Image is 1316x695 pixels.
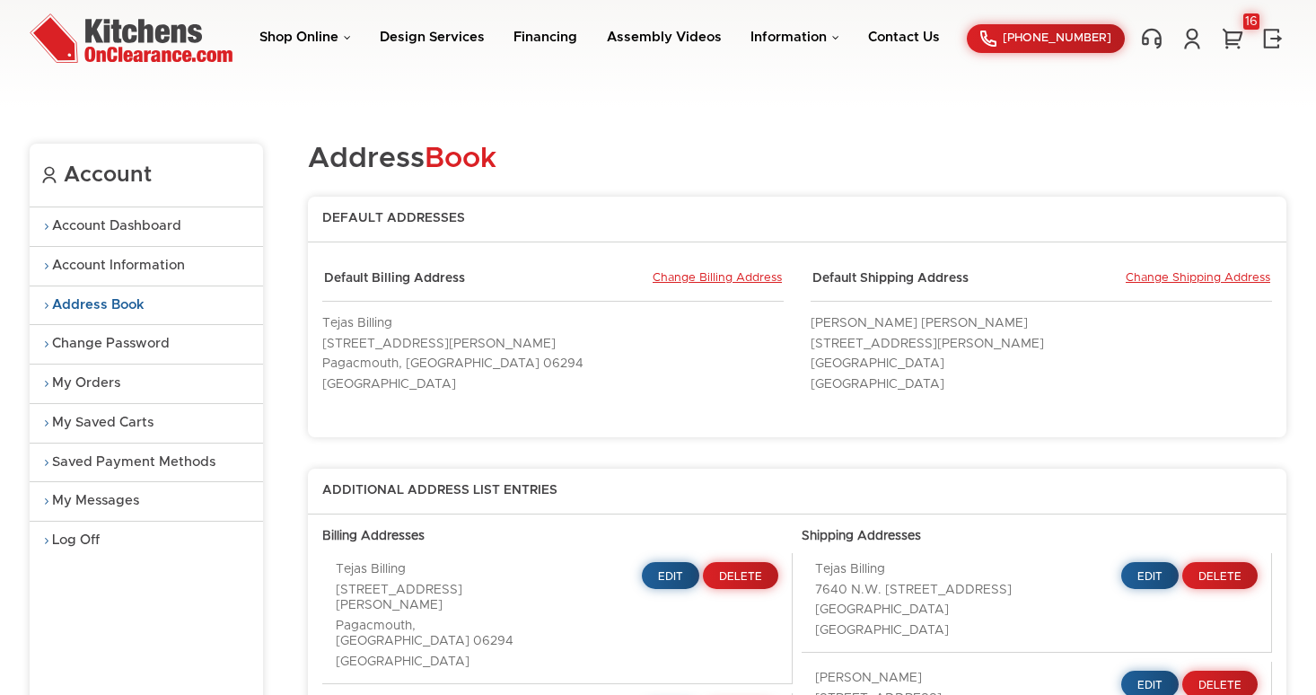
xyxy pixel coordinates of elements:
a: Financing [513,31,577,44]
span: Edit [1137,680,1162,691]
div: Default Addresses [308,211,1286,242]
a: Edit [1121,562,1179,589]
p: Tejas Billing [STREET_ADDRESS][PERSON_NAME] Pagacmouth, [GEOGRAPHIC_DATA] 06294 [GEOGRAPHIC_DATA] [336,562,544,670]
a: Shop Online [259,31,351,44]
a: Change Shipping Address [1126,271,1270,287]
span: Delete [719,571,762,582]
a: [PHONE_NUMBER] [967,24,1125,53]
a: Account Dashboard [30,207,263,246]
a: 16 [1219,27,1246,50]
a: Change Billing Address [653,271,782,287]
span: Edit [658,571,683,582]
p: Tejas Billing [STREET_ADDRESS][PERSON_NAME] Pagacmouth, [GEOGRAPHIC_DATA] 06294 [GEOGRAPHIC_DATA] [322,316,784,392]
a: Delete [1182,562,1258,589]
a: Information [750,31,839,44]
span: Default Billing Address [324,271,465,287]
a: Delete [703,562,778,589]
strong: Shipping Addresses [802,530,921,542]
strong: Billing Addresses [322,530,425,542]
p: Tejas Billing 7640 N.W. [STREET_ADDRESS] [GEOGRAPHIC_DATA] [GEOGRAPHIC_DATA] [815,562,1023,638]
a: Contact Us [868,31,940,44]
a: Saved Payment Methods [30,444,263,482]
a: Address Book [30,286,263,325]
a: Account Information [30,247,263,286]
a: My Orders [30,365,263,403]
p: [PERSON_NAME] [PERSON_NAME] [STREET_ADDRESS][PERSON_NAME] [GEOGRAPHIC_DATA] [GEOGRAPHIC_DATA] [811,316,1272,392]
div: 16 [1243,13,1259,30]
div: Additional Address List Entries [308,483,1286,515]
a: Change Password [30,325,263,364]
h1: Address [308,144,1286,175]
a: Log Off [30,522,263,560]
span: Default Shipping Address [812,271,969,287]
a: Assembly Videos [607,31,722,44]
span: Edit [1137,571,1162,582]
span: Book [425,145,496,173]
span: Delete [1198,571,1241,582]
a: Edit [642,562,699,589]
span: [PHONE_NUMBER] [1003,32,1111,44]
img: Kitchens On Clearance [30,13,232,63]
a: My Messages [30,482,263,521]
span: Delete [1198,680,1241,691]
a: Design Services [380,31,485,44]
a: My Saved Carts [30,404,263,443]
